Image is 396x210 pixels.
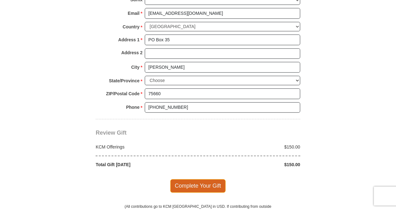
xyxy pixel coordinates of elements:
div: KCM Offerings [93,144,198,150]
strong: Address 2 [121,48,143,57]
div: $150.00 [198,161,304,168]
div: $150.00 [198,144,304,150]
span: Review Gift [96,130,127,136]
strong: Email [128,9,139,18]
strong: State/Province [109,76,139,85]
strong: City [131,63,139,72]
div: Total Gift [DATE] [93,161,198,168]
strong: Country [123,22,140,31]
strong: ZIP/Postal Code [106,89,140,98]
span: Complete Your Gift [170,179,226,192]
strong: Address 1 [118,35,140,44]
strong: Phone [126,103,140,112]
